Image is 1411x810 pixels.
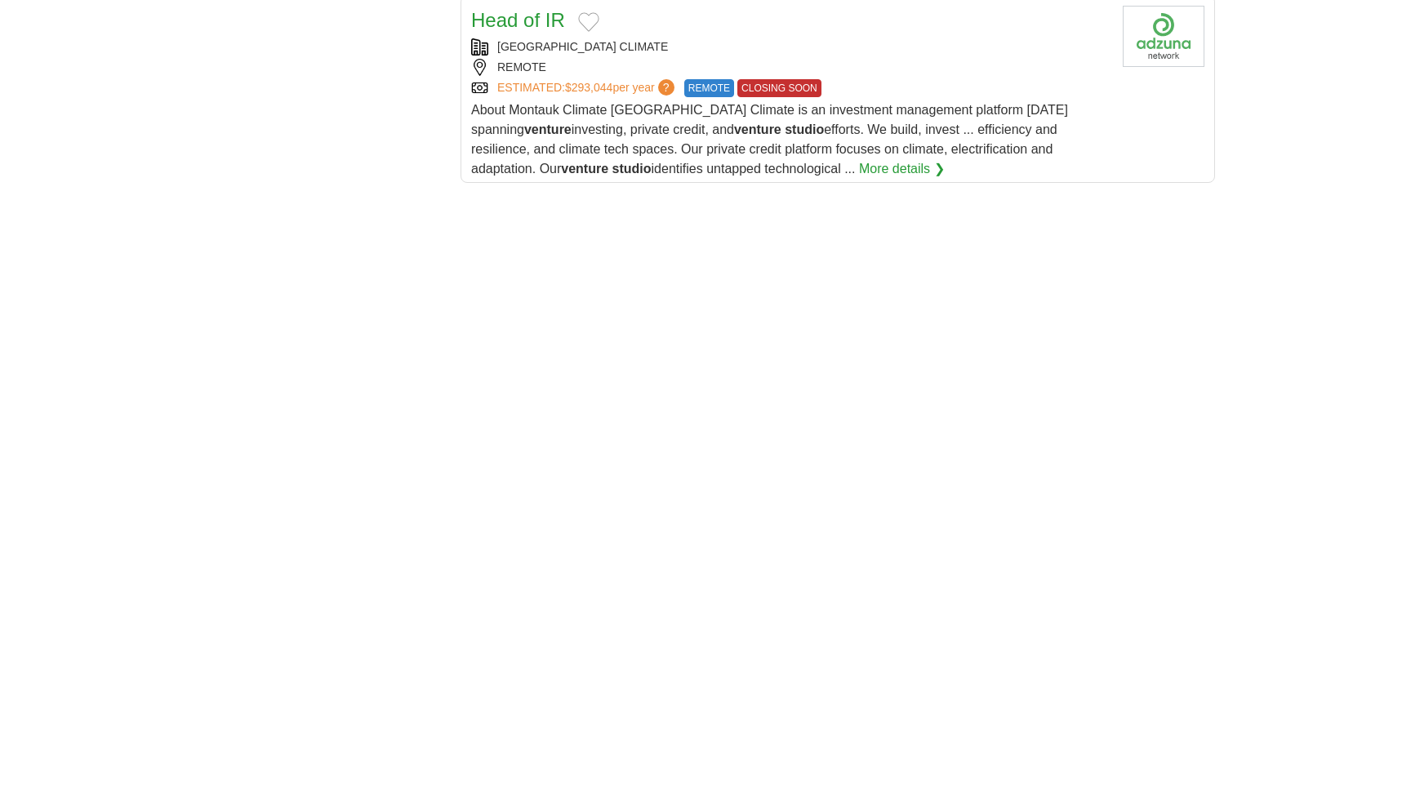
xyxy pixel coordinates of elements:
[471,38,1110,56] div: [GEOGRAPHIC_DATA] CLIMATE
[497,79,678,97] a: ESTIMATED:$293,044per year?
[785,122,824,136] strong: studio
[1123,6,1204,67] img: Company logo
[471,9,565,31] a: Head of IR
[859,159,945,179] a: More details ❯
[658,79,674,96] span: ?
[684,79,734,97] span: REMOTE
[612,162,652,176] strong: studio
[471,103,1068,176] span: About Montauk Climate [GEOGRAPHIC_DATA] Climate is an investment management platform [DATE] spann...
[561,162,608,176] strong: venture
[471,59,1110,76] div: REMOTE
[737,79,821,97] span: CLOSING SOON
[578,12,599,32] button: Add to favorite jobs
[734,122,781,136] strong: venture
[565,81,612,94] span: $293,044
[524,122,572,136] strong: venture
